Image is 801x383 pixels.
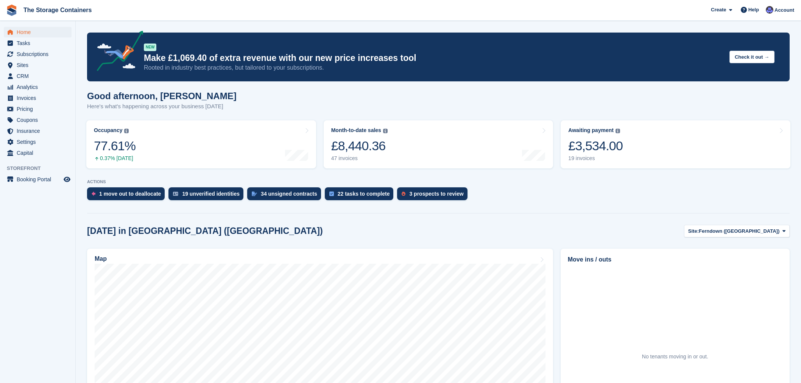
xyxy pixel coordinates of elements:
[4,38,72,48] a: menu
[17,137,62,147] span: Settings
[94,138,136,154] div: 77.61%
[711,6,726,14] span: Create
[17,49,62,59] span: Subscriptions
[17,60,62,70] span: Sites
[144,64,723,72] p: Rooted in industry best practices, but tailored to your subscriptions.
[4,104,72,114] a: menu
[4,115,72,125] a: menu
[568,127,614,134] div: Awaiting payment
[17,174,62,185] span: Booking Portal
[173,191,178,196] img: verify_identity-adf6edd0f0f0b5bbfe63781bf79b02c33cf7c696d77639b501bdc392416b5a36.svg
[409,191,463,197] div: 3 prospects to review
[92,191,95,196] img: move_outs_to_deallocate_icon-f764333ba52eb49d3ac5e1228854f67142a1ed5810a6f6cc68b1a99e826820c5.svg
[17,71,62,81] span: CRM
[17,82,62,92] span: Analytics
[4,49,72,59] a: menu
[17,115,62,125] span: Coupons
[6,5,17,16] img: stora-icon-8386f47178a22dfd0bd8f6a31ec36ba5ce8667c1dd55bd0f319d3a0aa187defe.svg
[17,27,62,37] span: Home
[4,60,72,70] a: menu
[87,179,790,184] p: ACTIONS
[17,126,62,136] span: Insurance
[94,155,136,162] div: 0.37% [DATE]
[261,191,317,197] div: 34 unsigned contracts
[86,120,316,168] a: Occupancy 77.61% 0.37% [DATE]
[144,53,723,64] p: Make £1,069.40 of extra revenue with our new price increases tool
[87,102,237,111] p: Here's what's happening across your business [DATE]
[4,137,72,147] a: menu
[90,31,143,74] img: price-adjustments-announcement-icon-8257ccfd72463d97f412b2fc003d46551f7dbcb40ab6d574587a9cd5c0d94...
[87,187,168,204] a: 1 move out to deallocate
[329,191,334,196] img: task-75834270c22a3079a89374b754ae025e5fb1db73e45f91037f5363f120a921f8.svg
[87,226,323,236] h2: [DATE] in [GEOGRAPHIC_DATA] ([GEOGRAPHIC_DATA])
[568,255,782,264] h2: Move ins / outs
[331,138,388,154] div: £8,440.36
[699,227,779,235] span: Ferndown ([GEOGRAPHIC_DATA])
[748,6,759,14] span: Help
[568,155,623,162] div: 19 invoices
[247,187,325,204] a: 34 unsigned contracts
[324,120,553,168] a: Month-to-date sales £8,440.36 47 invoices
[616,129,620,133] img: icon-info-grey-7440780725fd019a000dd9b08b2336e03edf1995a4989e88bcd33f0948082b44.svg
[182,191,240,197] div: 19 unverified identities
[4,82,72,92] a: menu
[4,148,72,158] a: menu
[766,6,773,14] img: Dan Excell
[95,255,107,262] h2: Map
[642,353,708,361] div: No tenants moving in or out.
[338,191,390,197] div: 22 tasks to complete
[4,93,72,103] a: menu
[331,127,381,134] div: Month-to-date sales
[62,175,72,184] a: Preview store
[729,51,775,63] button: Check it out →
[124,129,129,133] img: icon-info-grey-7440780725fd019a000dd9b08b2336e03edf1995a4989e88bcd33f0948082b44.svg
[397,187,471,204] a: 3 prospects to review
[7,165,75,172] span: Storefront
[325,187,397,204] a: 22 tasks to complete
[4,27,72,37] a: menu
[17,93,62,103] span: Invoices
[4,126,72,136] a: menu
[168,187,247,204] a: 19 unverified identities
[17,148,62,158] span: Capital
[17,104,62,114] span: Pricing
[4,174,72,185] a: menu
[775,6,794,14] span: Account
[568,138,623,154] div: £3,534.00
[402,191,405,196] img: prospect-51fa495bee0391a8d652442698ab0144808aea92771e9ea1ae160a38d050c398.svg
[383,129,388,133] img: icon-info-grey-7440780725fd019a000dd9b08b2336e03edf1995a4989e88bcd33f0948082b44.svg
[561,120,790,168] a: Awaiting payment £3,534.00 19 invoices
[17,38,62,48] span: Tasks
[688,227,699,235] span: Site:
[331,155,388,162] div: 47 invoices
[684,225,790,237] button: Site: Ferndown ([GEOGRAPHIC_DATA])
[94,127,122,134] div: Occupancy
[99,191,161,197] div: 1 move out to deallocate
[4,71,72,81] a: menu
[252,191,257,196] img: contract_signature_icon-13c848040528278c33f63329250d36e43548de30e8caae1d1a13099fd9432cc5.svg
[87,91,237,101] h1: Good afternoon, [PERSON_NAME]
[20,4,95,16] a: The Storage Containers
[144,44,156,51] div: NEW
